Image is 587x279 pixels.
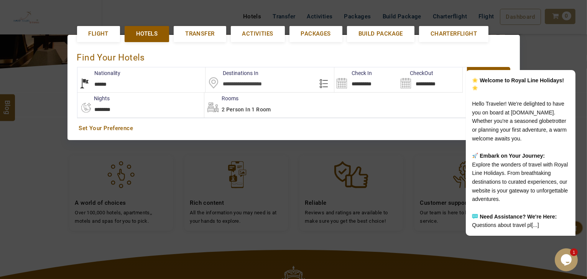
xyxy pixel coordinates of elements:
[347,26,414,42] a: Build Package
[398,69,433,77] label: CheckOut
[301,30,331,38] span: Packages
[204,95,238,102] label: Rooms
[419,26,488,42] a: Charterflight
[555,248,579,271] iframe: chat widget
[334,69,372,77] label: Check In
[398,67,462,92] input: Search
[125,26,169,42] a: Hotels
[222,106,271,113] span: 2 Person in 1 Room
[242,30,273,38] span: Activities
[77,44,510,67] div: Find Your Hotels
[79,124,508,132] a: Set Your Preference
[89,30,109,38] span: Flight
[174,26,226,42] a: Transfer
[431,30,477,38] span: Charterflight
[231,26,285,42] a: Activities
[185,30,214,38] span: Transfer
[77,26,120,42] a: Flight
[289,26,342,42] a: Packages
[136,30,158,38] span: Hotels
[206,69,258,77] label: Destinations In
[77,69,121,77] label: Nationality
[358,30,403,38] span: Build Package
[334,67,398,92] input: Search
[77,95,110,102] label: nights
